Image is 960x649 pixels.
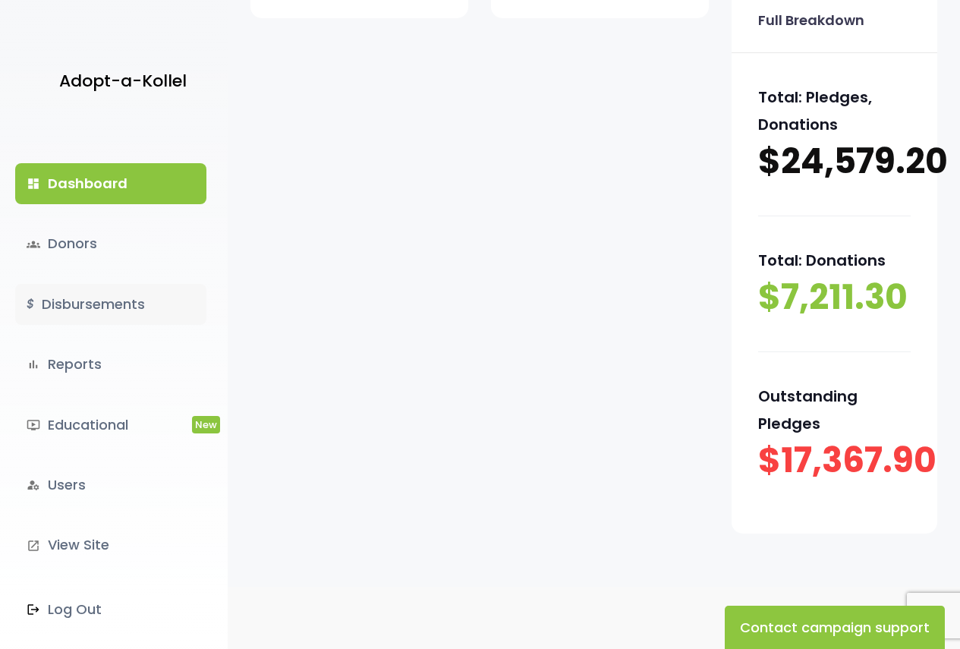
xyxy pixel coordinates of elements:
[27,177,40,191] i: dashboard
[15,405,206,446] a: ondemand_videoEducationalNew
[758,83,911,138] p: Total: Pledges, Donations
[27,294,34,316] i: $
[15,465,206,506] a: manage_accountsUsers
[15,589,206,630] a: Log Out
[27,478,40,492] i: manage_accounts
[15,344,206,385] a: bar_chartReports
[192,416,220,433] span: New
[27,418,40,432] i: ondemand_video
[15,284,206,325] a: $Disbursements
[52,44,187,118] a: Adopt-a-Kollel
[758,138,911,185] p: $24,579.20
[758,8,864,33] p: Full Breakdown
[15,525,206,566] a: launchView Site
[758,247,911,274] p: Total: Donations
[59,66,187,96] p: Adopt-a-Kollel
[758,383,911,437] p: Outstanding Pledges
[27,358,40,371] i: bar_chart
[27,539,40,553] i: launch
[15,163,206,204] a: dashboardDashboard
[758,274,911,321] p: $7,211.30
[725,606,945,649] button: Contact campaign support
[15,223,206,264] a: groupsDonors
[27,238,40,251] span: groups
[758,437,911,484] p: $17,367.90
